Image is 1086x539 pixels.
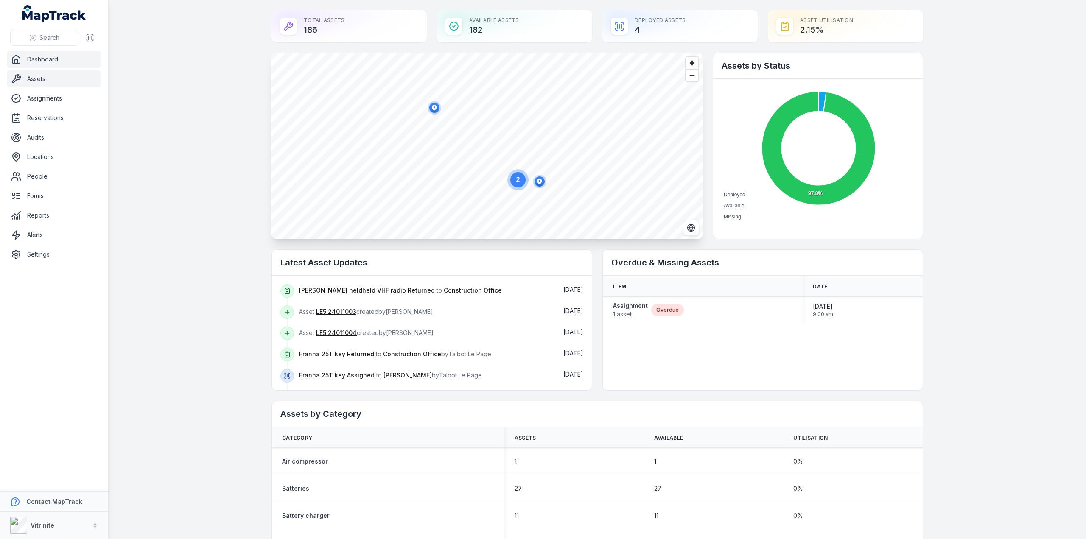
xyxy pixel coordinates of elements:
a: [PERSON_NAME] [383,371,432,380]
a: Battery charger [282,511,330,520]
span: Available [724,203,744,209]
time: 09/09/2025, 11:29:46 am [563,371,583,378]
strong: Assignment [613,302,648,310]
a: [PERSON_NAME] heldheld VHF radio [299,286,406,295]
div: Overdue [651,304,684,316]
a: LE5 24011004 [316,329,357,337]
span: 27 [654,484,661,493]
span: 0 % [793,511,803,520]
a: Air compressor [282,457,328,466]
span: 27 [515,484,522,493]
h2: Assets by Category [280,408,914,420]
span: to [299,287,502,294]
span: [DATE] [813,302,833,311]
span: 1 [654,457,656,466]
span: Asset created by [PERSON_NAME] [299,308,433,315]
span: Missing [724,214,741,220]
button: Zoom out [686,69,698,81]
time: 09/09/2025, 2:08:19 pm [563,307,583,314]
a: Reservations [7,109,101,126]
a: Settings [7,246,101,263]
text: 2 [516,176,520,183]
span: 0 % [793,457,803,466]
a: Batteries [282,484,309,493]
span: Asset created by [PERSON_NAME] [299,329,434,336]
a: Reports [7,207,101,224]
span: Assets [515,435,536,441]
button: Search [10,30,78,46]
a: People [7,168,101,185]
h2: Assets by Status [722,60,914,72]
a: Returned [408,286,435,295]
span: [DATE] [563,307,583,314]
span: 1 [515,457,517,466]
span: [DATE] [563,286,583,293]
a: Dashboard [7,51,101,68]
span: 0 % [793,484,803,493]
a: Alerts [7,226,101,243]
span: Category [282,435,312,441]
span: 11 [654,511,658,520]
button: Switch to Satellite View [683,220,699,236]
button: Zoom in [686,57,698,69]
span: [DATE] [563,371,583,378]
strong: Contact MapTrack [26,498,82,505]
time: 14/07/2025, 9:00:00 am [813,302,833,318]
span: [DATE] [563,349,583,357]
time: 09/09/2025, 3:12:17 pm [563,286,583,293]
time: 09/09/2025, 12:04:49 pm [563,349,583,357]
h2: Latest Asset Updates [280,257,583,268]
a: MapTrack [22,5,86,22]
a: LE5 24011003 [316,307,356,316]
span: 11 [515,511,519,520]
a: Returned [347,350,374,358]
a: Assets [7,70,101,87]
span: to by Talbot Le Page [299,350,491,357]
h2: Overdue & Missing Assets [611,257,914,268]
a: Franna 25T key [299,350,345,358]
a: Audits [7,129,101,146]
span: Item [613,283,626,290]
a: Construction Office [383,350,441,358]
span: 1 asset [613,310,648,318]
span: Search [39,34,59,42]
time: 09/09/2025, 2:05:25 pm [563,328,583,335]
span: Available [654,435,683,441]
a: Construction Office [444,286,502,295]
span: to by Talbot Le Page [299,371,482,379]
a: Locations [7,148,101,165]
span: [DATE] [563,328,583,335]
span: Utilisation [793,435,828,441]
a: Assignment1 asset [613,302,648,318]
a: Assigned [347,371,375,380]
canvas: Map [271,53,703,239]
a: Assignments [7,90,101,107]
span: Deployed [724,192,745,198]
span: Date [813,283,827,290]
a: Forms [7,187,101,204]
strong: Vitrinite [31,522,54,529]
span: 9:00 am [813,311,833,318]
a: Franna 25T key [299,371,345,380]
